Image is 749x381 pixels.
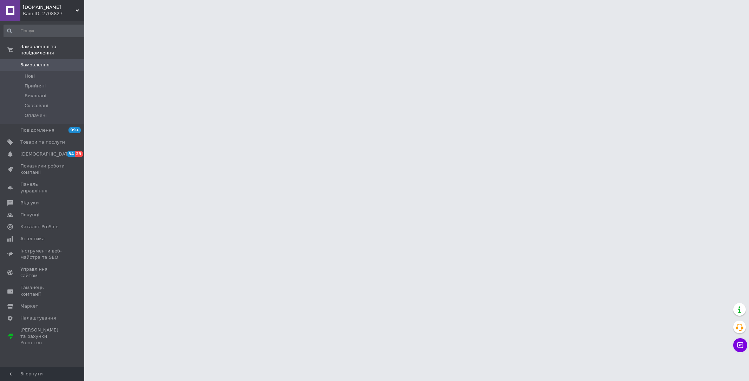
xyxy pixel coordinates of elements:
[67,151,75,157] span: 34
[23,4,75,11] span: vramke.info
[23,11,84,17] div: Ваш ID: 2708827
[68,127,81,133] span: 99+
[20,181,65,194] span: Панель управління
[20,163,65,176] span: Показники роботи компанії
[20,139,65,145] span: Товари та послуги
[20,224,58,230] span: Каталог ProSale
[20,212,39,218] span: Покупці
[25,93,46,99] span: Виконані
[20,151,72,157] span: [DEMOGRAPHIC_DATA]
[20,62,50,68] span: Замовлення
[20,248,65,261] span: Інструменти веб-майстра та SEO
[75,151,83,157] span: 23
[4,25,85,37] input: Пошук
[20,284,65,297] span: Гаманець компанії
[20,236,45,242] span: Аналітика
[20,266,65,279] span: Управління сайтом
[733,338,747,352] button: Чат з покупцем
[20,327,65,346] span: [PERSON_NAME] та рахунки
[25,83,46,89] span: Прийняті
[25,103,48,109] span: Скасовані
[20,340,65,346] div: Prom топ
[20,303,38,309] span: Маркет
[20,127,54,133] span: Повідомлення
[25,73,35,79] span: Нові
[20,200,39,206] span: Відгуки
[20,315,56,321] span: Налаштування
[25,112,47,119] span: Оплачені
[20,44,84,56] span: Замовлення та повідомлення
